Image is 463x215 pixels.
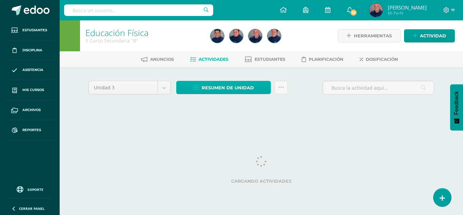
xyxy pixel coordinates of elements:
a: Anuncios [141,54,174,65]
span: Herramientas [354,30,392,42]
h1: Educación Física [85,28,202,37]
span: Anuncios [150,57,174,62]
span: Dosificación [366,57,398,62]
a: Educación Física [85,27,148,38]
img: 5300cef466ecbb4fd513dec8d12c4b23.png [369,3,383,17]
input: Busca la actividad aquí... [323,81,434,94]
img: 37cea8b1c8c5f1914d6d055b3bfd190f.png [267,29,281,43]
span: [PERSON_NAME] [388,4,427,11]
span: Resumen de unidad [202,82,254,94]
img: ce600a27a9bd3a5bb764cf9e59a5973c.png [229,29,243,43]
span: Disciplina [22,48,42,53]
span: Reportes [22,127,41,133]
a: Estudiantes [245,54,285,65]
a: Resumen de unidad [176,81,271,94]
a: Dosificación [360,54,398,65]
span: Archivos [22,107,41,113]
a: Mis cursos [5,80,54,100]
a: Reportes [5,120,54,140]
span: Unidad 3 [94,81,153,94]
span: Mis cursos [22,87,44,93]
input: Busca un usuario... [64,4,213,16]
span: Actividades [199,57,228,62]
img: 5300cef466ecbb4fd513dec8d12c4b23.png [248,29,262,43]
a: Actividades [190,54,228,65]
span: Actividad [420,30,446,42]
a: Estudiantes [5,20,54,40]
button: Feedback - Mostrar encuesta [450,84,463,130]
a: Soporte [8,184,52,194]
span: Mi Perfil [388,10,427,16]
span: 10 [350,9,357,16]
a: Archivos [5,100,54,120]
a: Unidad 3 [89,81,170,94]
span: Planificación [309,57,343,62]
span: Estudiantes [22,28,47,33]
span: Feedback [454,91,460,115]
a: Actividad [404,29,455,42]
a: Disciplina [5,40,54,60]
div: II Curso Secundaria 'B' [85,37,202,44]
img: 525c8a1cebf53947ed4c1d328e227f29.png [210,29,224,43]
span: Soporte [27,187,43,192]
a: Herramientas [338,29,401,42]
span: Asistencia [22,67,43,73]
a: Asistencia [5,60,54,80]
label: Cargando actividades [88,179,434,184]
span: Estudiantes [255,57,285,62]
a: Planificación [302,54,343,65]
span: Cerrar panel [19,206,45,211]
